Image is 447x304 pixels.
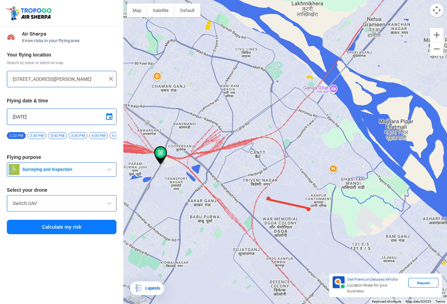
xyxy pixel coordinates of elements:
button: Show satellite imagery [147,3,174,17]
span: 4:30 PM [110,132,128,139]
button: Surveying and Inspection [7,162,116,177]
h3: Select your drone [7,188,116,192]
button: Calculate my risk [7,220,116,234]
a: Open this area in Google Maps (opens a new window) [125,295,148,304]
span: Map data ©2025 [406,300,431,303]
button: Show street map [127,3,147,17]
div: Legends [142,284,160,292]
button: Zoom out [430,42,444,56]
button: Map camera controls [430,3,444,17]
input: Search by name or Brand [13,199,111,207]
span: Know risks in your flying area [22,38,116,43]
span: Surveying and Inspection [20,167,105,172]
button: Keyboard shortcuts [372,299,401,304]
a: Terms [435,300,445,303]
span: 2:23 PM [7,132,26,139]
h3: Flying date & time [7,98,116,103]
span: 4:00 PM [89,132,108,139]
img: Risk Scores [7,33,15,41]
img: Legends [134,284,142,292]
span: Air Sherpa [22,31,116,37]
input: Search your flying location [13,75,105,83]
img: ic_close.png [108,75,114,82]
img: Google [125,295,148,304]
h3: Flying purpose [7,155,116,160]
img: Premium APIs [333,276,345,288]
h3: Your flying location [7,52,116,57]
span: 2:30 PM [27,132,46,139]
span: 3:00 PM [48,132,67,139]
img: ic_tgdronemaps.svg [5,5,54,21]
span: Search by name or select on map [7,60,116,65]
span: 3:30 PM [69,132,87,139]
img: survey.png [9,164,20,175]
button: Zoom in [430,28,444,42]
div: Request [408,278,438,288]
input: Select Date [13,113,111,121]
div: for Location Risks for your business. [345,276,408,294]
span: Get Premium Detailed APIs [347,277,393,282]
